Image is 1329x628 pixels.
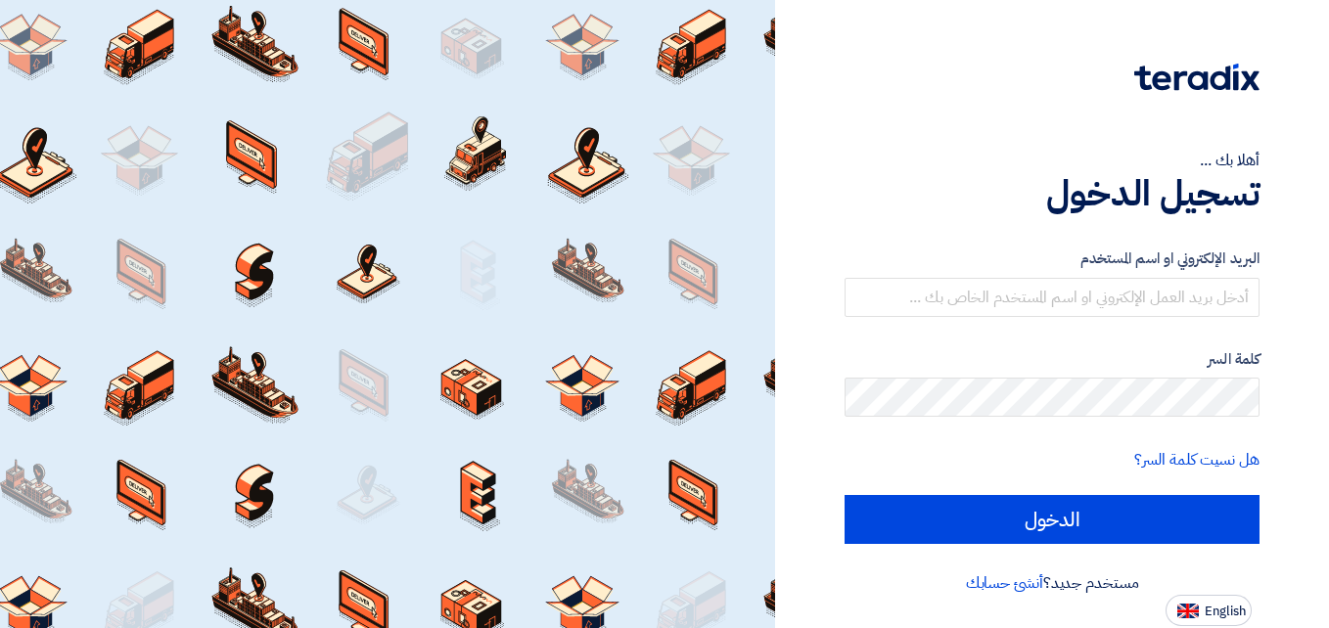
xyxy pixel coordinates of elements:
[845,348,1260,371] label: كلمة السر
[845,278,1260,317] input: أدخل بريد العمل الإلكتروني او اسم المستخدم الخاص بك ...
[1134,448,1260,471] a: هل نسيت كلمة السر؟
[1166,595,1252,626] button: English
[1134,64,1260,91] img: Teradix logo
[1177,604,1199,618] img: en-US.png
[1205,605,1246,618] span: English
[845,495,1260,544] input: الدخول
[845,149,1260,172] div: أهلا بك ...
[845,571,1260,595] div: مستخدم جديد؟
[845,247,1260,270] label: البريد الإلكتروني او اسم المستخدم
[845,172,1260,215] h1: تسجيل الدخول
[966,571,1043,595] a: أنشئ حسابك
